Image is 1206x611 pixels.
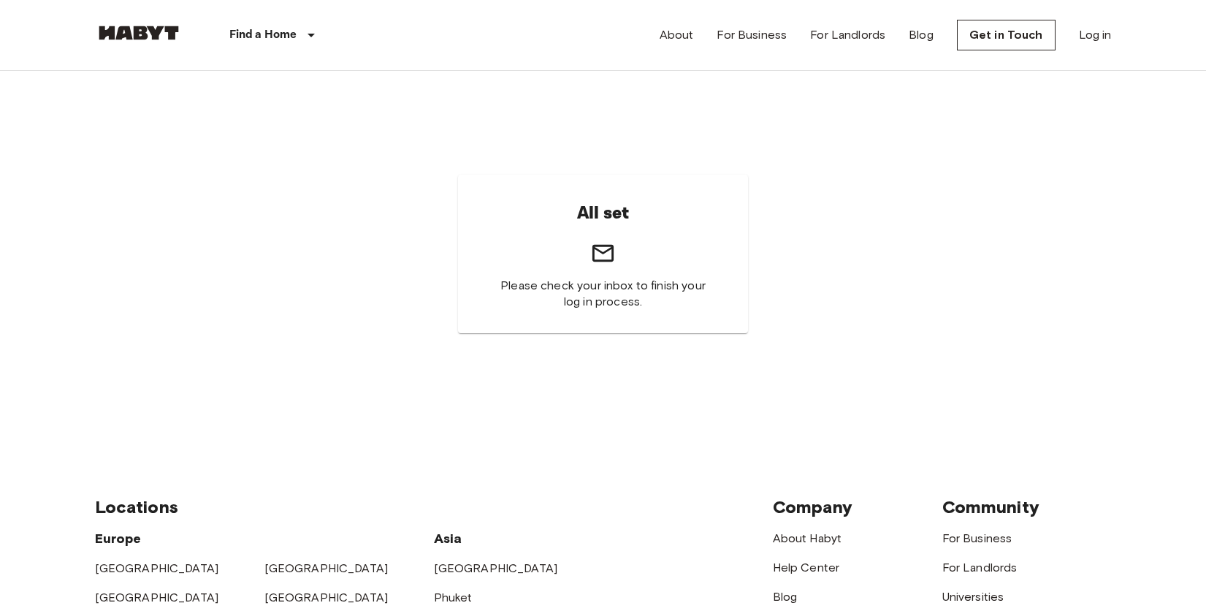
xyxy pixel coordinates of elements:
[773,561,840,574] a: Help Center
[229,26,297,44] p: Find a Home
[95,26,183,40] img: Habyt
[942,531,1012,545] a: For Business
[773,531,842,545] a: About Habyt
[95,591,219,604] a: [GEOGRAPHIC_DATA]
[942,590,1004,604] a: Universities
[909,26,934,44] a: Blog
[773,590,798,604] a: Blog
[577,198,630,229] h6: All set
[434,561,558,575] a: [GEOGRAPHIC_DATA]
[773,496,853,517] span: Company
[1079,26,1112,44] a: Log in
[95,531,142,547] span: Europe
[942,561,1018,574] a: For Landlords
[493,278,712,310] span: Please check your inbox to finish your log in process.
[95,561,219,575] a: [GEOGRAPHIC_DATA]
[660,26,694,44] a: About
[434,591,473,604] a: Phuket
[957,20,1056,50] a: Get in Touch
[434,531,462,547] span: Asia
[942,496,1039,517] span: Community
[264,561,389,575] a: [GEOGRAPHIC_DATA]
[717,26,787,44] a: For Business
[264,591,389,604] a: [GEOGRAPHIC_DATA]
[810,26,885,44] a: For Landlords
[95,496,178,517] span: Locations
